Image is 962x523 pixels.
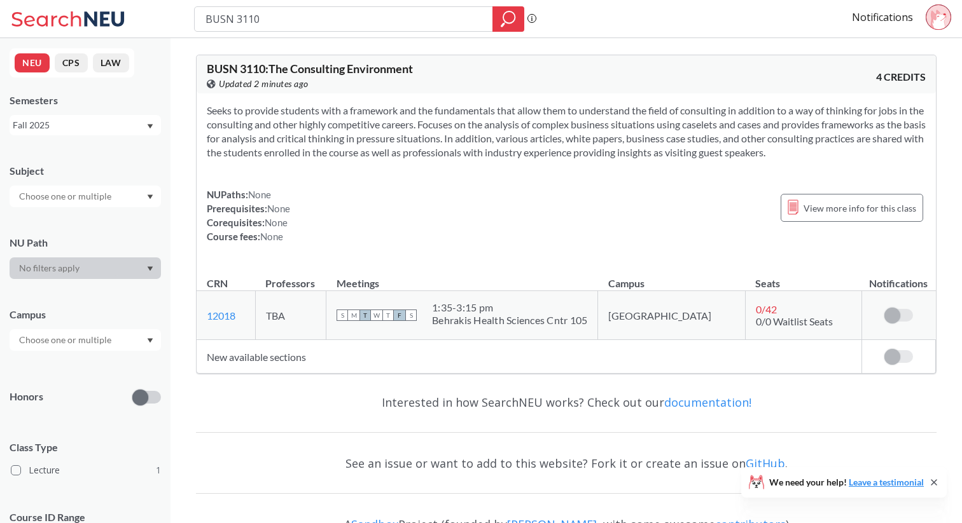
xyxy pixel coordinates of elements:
button: NEU [15,53,50,72]
th: Seats [745,264,861,291]
div: See an issue or want to add to this website? Fork it or create an issue on . [196,445,937,482]
input: Choose one or multiple [13,332,120,348]
button: LAW [93,53,129,72]
svg: Dropdown arrow [147,194,153,200]
span: W [371,309,382,321]
label: Lecture [11,462,161,479]
th: Meetings [326,264,598,291]
span: S [405,309,417,321]
a: 12018 [207,309,235,322]
div: Subject [10,164,161,178]
span: 0/0 Waitlist Seats [756,315,833,327]
svg: magnifying glass [501,10,516,28]
th: Campus [598,264,746,291]
span: M [348,309,359,321]
a: GitHub [746,456,785,471]
span: T [359,309,371,321]
span: 4 CREDITS [876,70,926,84]
span: None [260,231,283,242]
span: 1 [156,463,161,477]
span: 0 / 42 [756,303,777,315]
div: magnifying glass [492,6,524,32]
span: F [394,309,405,321]
span: BUSN 3110 : The Consulting Environment [207,62,413,76]
div: Dropdown arrow [10,257,161,279]
td: [GEOGRAPHIC_DATA] [598,291,746,340]
div: Fall 2025 [13,118,146,132]
td: New available sections [197,340,861,374]
span: Updated 2 minutes ago [219,77,309,91]
div: Behrakis Health Sciences Cntr 105 [432,314,587,327]
span: None [248,189,271,200]
td: TBA [255,291,326,340]
div: Semesters [10,93,161,107]
span: View more info for this class [804,200,916,216]
div: NU Path [10,236,161,250]
span: None [267,203,290,214]
div: Interested in how SearchNEU works? Check out our [196,384,937,421]
svg: Dropdown arrow [147,266,153,271]
span: We need your help! [769,478,924,487]
input: Choose one or multiple [13,189,120,204]
svg: Dropdown arrow [147,124,153,129]
svg: Dropdown arrow [147,338,153,343]
a: Leave a testimonial [849,477,924,487]
div: Dropdown arrow [10,186,161,207]
span: None [265,217,288,228]
th: Notifications [861,264,935,291]
div: Campus [10,308,161,322]
section: Seeks to provide students with a framework and the fundamentals that allow them to understand the... [207,104,926,160]
a: documentation! [664,395,751,410]
p: Honors [10,390,43,404]
span: Class Type [10,440,161,454]
button: CPS [55,53,88,72]
div: Dropdown arrow [10,329,161,351]
span: S [337,309,348,321]
input: Class, professor, course number, "phrase" [204,8,484,30]
div: Fall 2025Dropdown arrow [10,115,161,135]
span: T [382,309,394,321]
div: 1:35 - 3:15 pm [432,301,587,314]
a: Notifications [852,10,913,24]
div: NUPaths: Prerequisites: Corequisites: Course fees: [207,187,290,243]
th: Professors [255,264,326,291]
div: CRN [207,276,228,290]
